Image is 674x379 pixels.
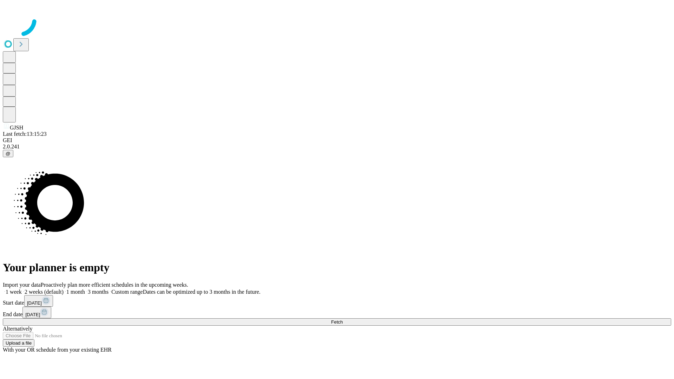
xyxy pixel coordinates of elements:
[25,312,40,317] span: [DATE]
[6,151,11,156] span: @
[111,289,143,295] span: Custom range
[3,150,13,157] button: @
[66,289,85,295] span: 1 month
[331,319,343,325] span: Fetch
[3,282,41,288] span: Import your data
[3,137,671,144] div: GEI
[3,261,671,274] h1: Your planner is empty
[6,289,22,295] span: 1 week
[27,300,42,306] span: [DATE]
[3,307,671,318] div: End date
[88,289,108,295] span: 3 months
[3,339,34,347] button: Upload a file
[3,144,671,150] div: 2.0.241
[143,289,260,295] span: Dates can be optimized up to 3 months in the future.
[3,347,112,353] span: With your OR schedule from your existing EHR
[25,289,64,295] span: 2 weeks (default)
[3,131,47,137] span: Last fetch: 13:15:23
[41,282,188,288] span: Proactively plan more efficient schedules in the upcoming weeks.
[10,125,23,131] span: GJSH
[3,318,671,326] button: Fetch
[3,326,32,332] span: Alternatively
[22,307,51,318] button: [DATE]
[24,295,53,307] button: [DATE]
[3,295,671,307] div: Start date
